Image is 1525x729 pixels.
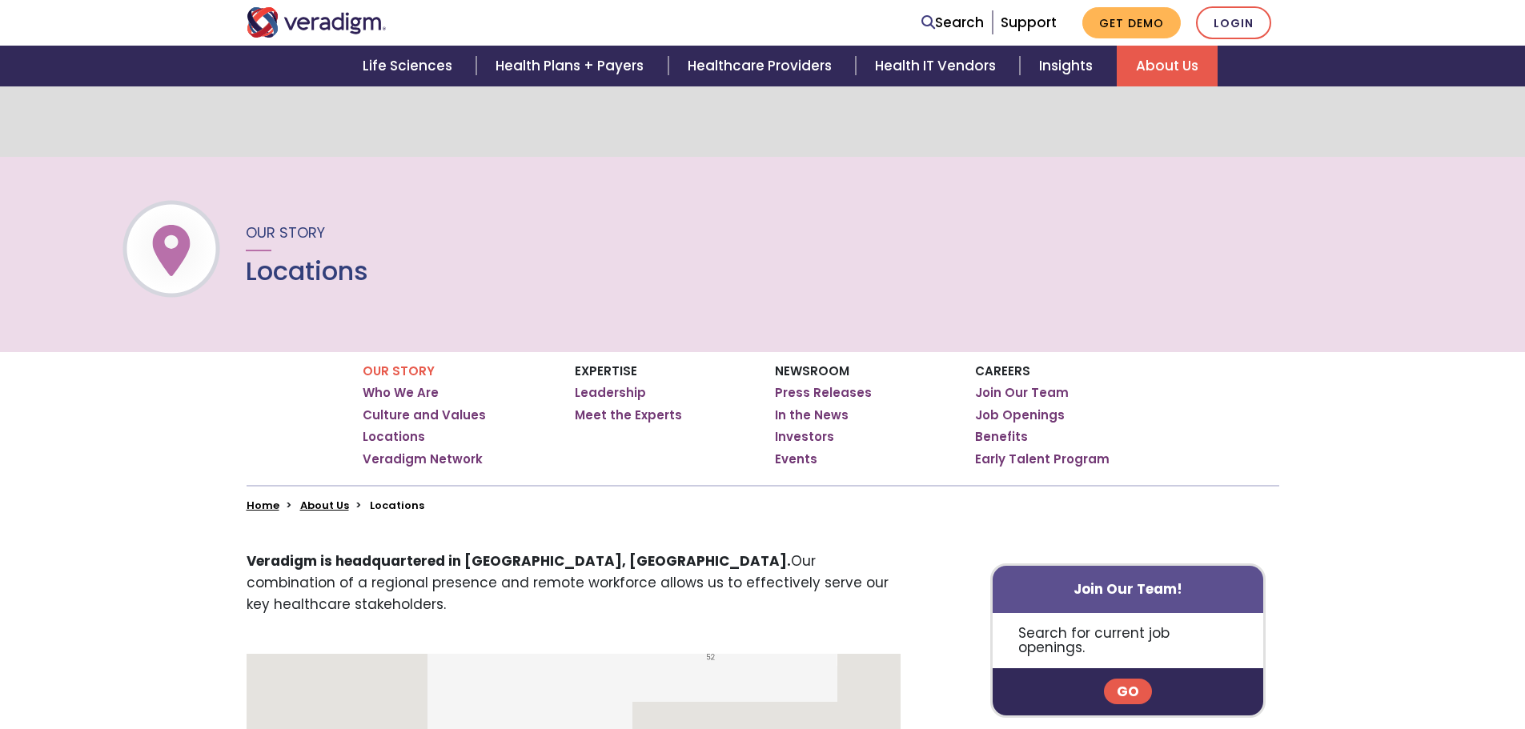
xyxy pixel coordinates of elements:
[993,613,1264,668] p: Search for current job openings.
[668,46,856,86] a: Healthcare Providers
[1001,13,1057,32] a: Support
[1082,7,1181,38] a: Get Demo
[363,451,483,467] a: Veradigm Network
[775,385,872,401] a: Press Releases
[575,407,682,423] a: Meet the Experts
[247,7,387,38] img: Veradigm logo
[775,451,817,467] a: Events
[1104,679,1152,704] a: Go
[1196,6,1271,39] a: Login
[856,46,1020,86] a: Health IT Vendors
[975,451,1110,467] a: Early Talent Program
[246,256,368,286] h1: Locations
[247,498,279,513] a: Home
[1117,46,1218,86] a: About Us
[247,551,901,616] p: Our combination of a regional presence and remote workforce allows us to effectively serve our ke...
[921,12,984,34] a: Search
[476,46,668,86] a: Health Plans + Payers
[300,498,349,513] a: About Us
[343,46,476,86] a: Life Sciences
[363,429,425,445] a: Locations
[575,385,646,401] a: Leadership
[363,407,486,423] a: Culture and Values
[1020,46,1117,86] a: Insights
[775,429,834,445] a: Investors
[247,551,791,571] strong: Veradigm is headquartered in [GEOGRAPHIC_DATA], [GEOGRAPHIC_DATA].
[1074,579,1182,599] strong: Join Our Team!
[975,385,1069,401] a: Join Our Team
[363,385,439,401] a: Who We Are
[975,429,1028,445] a: Benefits
[246,222,325,242] span: Our Story
[975,407,1065,423] a: Job Openings
[775,407,849,423] a: In the News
